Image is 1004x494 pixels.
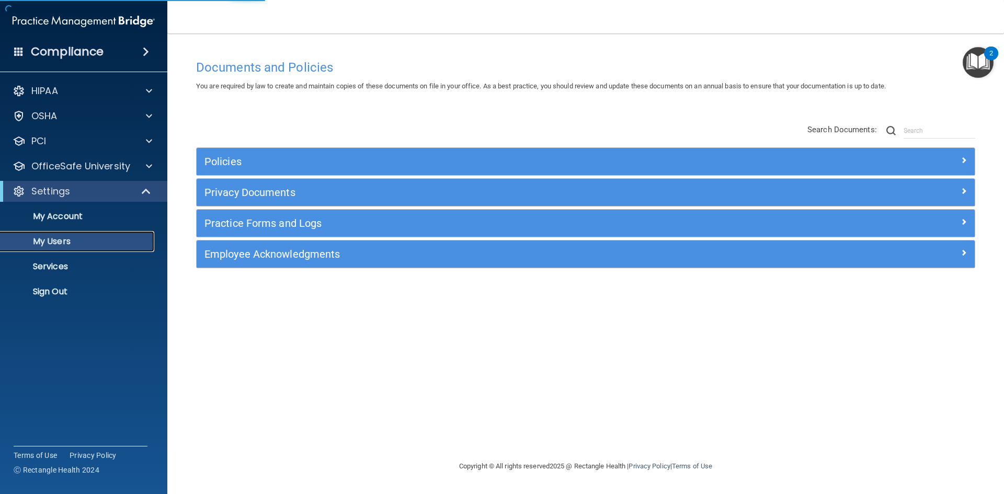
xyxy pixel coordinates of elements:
[904,123,975,139] input: Search
[14,465,99,475] span: Ⓒ Rectangle Health 2024
[196,82,886,90] span: You are required by law to create and maintain copies of these documents on file in your office. ...
[70,450,117,461] a: Privacy Policy
[7,261,150,272] p: Services
[31,135,46,147] p: PCI
[204,184,967,201] a: Privacy Documents
[31,85,58,97] p: HIPAA
[204,187,772,198] h5: Privacy Documents
[204,215,967,232] a: Practice Forms and Logs
[7,236,150,247] p: My Users
[204,153,967,170] a: Policies
[629,462,670,470] a: Privacy Policy
[963,47,994,78] button: Open Resource Center, 2 new notifications
[807,125,877,134] span: Search Documents:
[13,85,152,97] a: HIPAA
[13,11,155,32] img: PMB logo
[886,126,896,135] img: ic-search.3b580494.png
[13,160,152,173] a: OfficeSafe University
[31,160,130,173] p: OfficeSafe University
[672,462,712,470] a: Terms of Use
[204,156,772,167] h5: Policies
[31,110,58,122] p: OSHA
[13,135,152,147] a: PCI
[31,185,70,198] p: Settings
[13,185,152,198] a: Settings
[204,248,772,260] h5: Employee Acknowledgments
[196,61,975,74] h4: Documents and Policies
[13,110,152,122] a: OSHA
[7,286,150,297] p: Sign Out
[31,44,104,59] h4: Compliance
[204,246,967,262] a: Employee Acknowledgments
[14,450,57,461] a: Terms of Use
[7,211,150,222] p: My Account
[989,53,993,67] div: 2
[395,450,777,483] div: Copyright © All rights reserved 2025 @ Rectangle Health | |
[204,217,772,229] h5: Practice Forms and Logs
